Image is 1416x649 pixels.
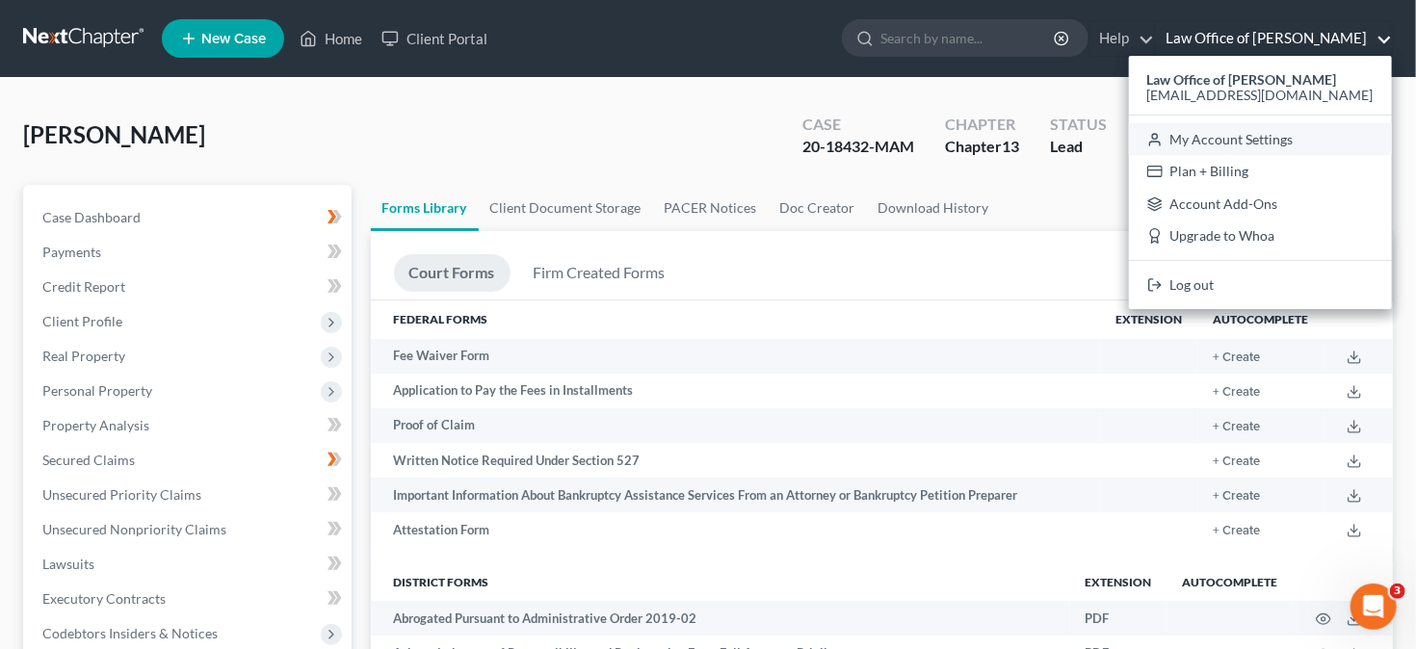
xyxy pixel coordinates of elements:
[1147,71,1337,88] strong: Law Office of [PERSON_NAME]
[290,21,372,56] a: Home
[42,278,125,295] span: Credit Report
[42,625,218,641] span: Codebtors Insiders & Notices
[479,185,653,231] a: Client Document Storage
[201,32,266,46] span: New Case
[42,521,226,537] span: Unsecured Nonpriority Claims
[371,562,1070,601] th: District forms
[880,20,1057,56] input: Search by name...
[769,185,867,231] a: Doc Creator
[371,443,1101,478] td: Written Notice Required Under Section 527
[371,601,1070,636] td: Abrogated Pursuant to Administrative Order 2019-02
[1129,188,1392,221] a: Account Add-Ons
[1050,136,1107,158] div: Lead
[1213,525,1260,537] button: + Create
[1129,155,1392,188] a: Plan + Billing
[371,185,479,231] a: Forms Library
[42,486,201,503] span: Unsecured Priority Claims
[1129,269,1392,301] a: Log out
[1197,300,1324,339] th: Autocomplete
[518,254,681,292] a: Firm Created Forms
[1050,114,1107,136] div: Status
[1213,455,1260,468] button: + Create
[1213,386,1260,399] button: + Create
[371,512,1101,547] td: Attestation Form
[42,348,125,364] span: Real Property
[371,408,1101,443] td: Proof of Claim
[42,313,122,329] span: Client Profile
[802,114,914,136] div: Case
[1350,584,1397,630] iframe: Intercom live chat
[371,478,1101,512] td: Important Information About Bankruptcy Assistance Services From an Attorney or Bankruptcy Petitio...
[27,408,352,443] a: Property Analysis
[1213,351,1260,364] button: + Create
[27,443,352,478] a: Secured Claims
[1156,21,1392,56] a: Law Office of [PERSON_NAME]
[1213,490,1260,503] button: + Create
[372,21,497,56] a: Client Portal
[867,185,1001,231] a: Download History
[27,270,352,304] a: Credit Report
[1089,21,1154,56] a: Help
[23,120,205,148] span: [PERSON_NAME]
[42,417,149,433] span: Property Analysis
[371,374,1101,408] td: Application to Pay the Fees in Installments
[1147,87,1374,103] span: [EMAIL_ADDRESS][DOMAIN_NAME]
[27,200,352,235] a: Case Dashboard
[27,235,352,270] a: Payments
[945,114,1019,136] div: Chapter
[371,300,1101,339] th: Federal Forms
[27,547,352,582] a: Lawsuits
[802,136,914,158] div: 20-18432-MAM
[27,478,352,512] a: Unsecured Priority Claims
[42,382,152,399] span: Personal Property
[27,582,352,616] a: Executory Contracts
[1129,221,1392,253] a: Upgrade to Whoa
[945,136,1019,158] div: Chapter
[394,254,511,292] a: Court Forms
[42,590,166,607] span: Executory Contracts
[371,339,1101,374] td: Fee Waiver Form
[1069,601,1167,636] td: PDF
[1069,562,1167,601] th: Extension
[42,556,94,572] span: Lawsuits
[42,452,135,468] span: Secured Claims
[1129,123,1392,156] a: My Account Settings
[27,512,352,547] a: Unsecured Nonpriority Claims
[1002,137,1019,155] span: 13
[1390,584,1405,599] span: 3
[42,209,141,225] span: Case Dashboard
[653,185,769,231] a: PACER Notices
[1100,300,1197,339] th: Extension
[1129,56,1392,309] div: Law Office of [PERSON_NAME]
[1167,562,1293,601] th: Autocomplete
[1213,421,1260,433] button: + Create
[42,244,101,260] span: Payments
